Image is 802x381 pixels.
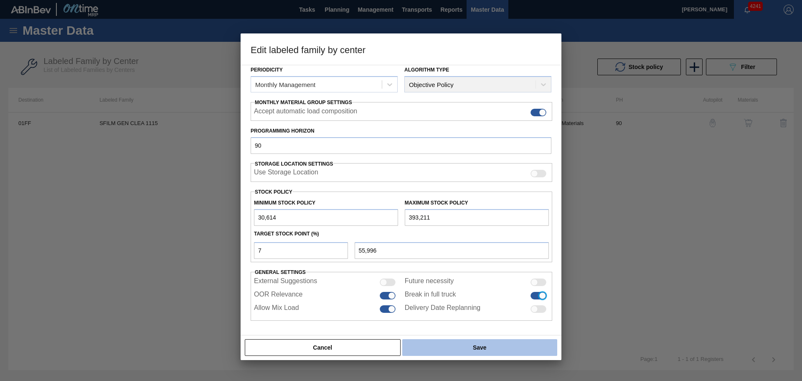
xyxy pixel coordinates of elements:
[251,67,283,73] label: Periodicity
[255,100,352,105] span: Monthly Material Group Settings
[402,339,557,356] button: Save
[255,81,315,88] div: Monthly Management
[254,169,318,179] label: When enabled, the system will display stocks from different storage locations.
[254,304,299,314] label: Allow Mix Load
[405,291,456,301] label: Break in full truck
[255,269,306,275] span: General settings
[245,339,401,356] button: Cancel
[251,125,551,137] label: Programming Horizon
[405,304,480,314] label: Delivery Date Replanning
[255,189,292,195] label: Stock Policy
[404,67,449,73] label: Algorithm Type
[254,200,315,206] label: Minimum Stock Policy
[254,291,303,301] label: OOR Relevance
[405,277,454,287] label: Future necessity
[254,231,319,237] label: Target Stock Point (%)
[255,161,333,167] span: Storage Location Settings
[241,33,561,65] h3: Edit labeled family by center
[254,277,317,287] label: External Suggestions
[254,107,357,118] label: Accept automatic load composition
[405,200,468,206] label: Maximum Stock Policy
